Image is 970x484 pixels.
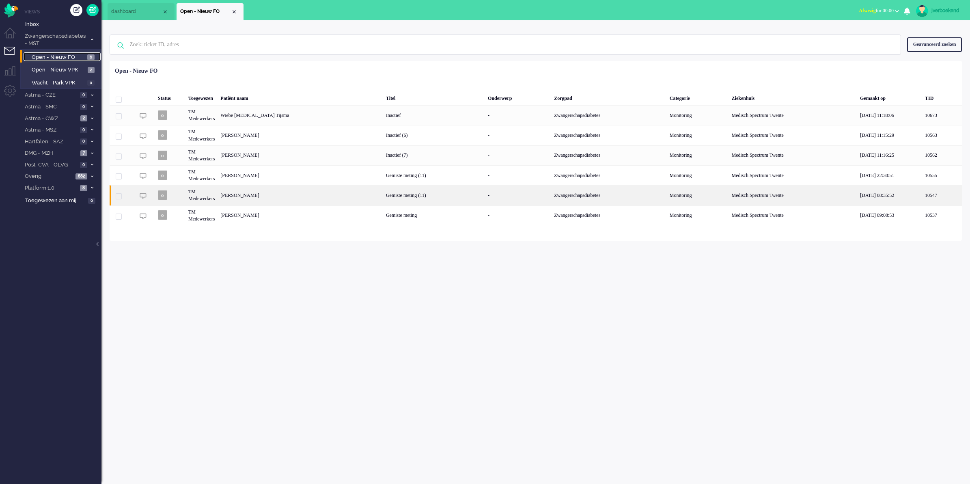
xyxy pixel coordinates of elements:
div: Inactief (7) [383,145,485,165]
div: 10547 [922,185,962,205]
span: Open - Nieuw FO [180,8,231,15]
div: Inactief (6) [383,125,485,145]
li: Admin menu [4,85,22,103]
div: - [485,205,551,225]
div: Monitoring [667,205,729,225]
li: Afwezigfor 00:00 [854,2,904,20]
span: 682 [75,173,87,179]
div: - [485,165,551,185]
div: - [485,145,551,165]
div: [DATE] 09:08:53 [857,205,922,225]
img: ic_chat_grey.svg [140,192,147,199]
span: 7 [80,150,87,156]
div: Monitoring [667,145,729,165]
div: Inactief [383,105,485,125]
li: Supervisor menu [4,66,22,84]
img: ic_chat_grey.svg [140,153,147,160]
span: Toegewezen aan mij [25,197,86,205]
img: avatar [916,5,928,17]
input: Zoek: ticket ID, adres [123,35,890,54]
div: Gemiste meting (11) [383,185,485,205]
span: 6 [87,54,95,61]
img: ic_chat_grey.svg [140,213,147,220]
li: View [177,3,244,20]
div: Medisch Spectrum Twente [729,185,857,205]
span: Astma - MSZ [24,126,78,134]
div: 10673 [922,105,962,125]
div: 10562 [110,145,962,165]
div: Medisch Spectrum Twente [729,165,857,185]
div: TM Medewerkers [185,185,218,205]
span: Inbox [25,21,101,28]
div: Wiebe [MEDICAL_DATA] Tijsma [218,105,383,125]
span: 0 [87,80,95,86]
a: Wacht - Park VPK 0 [24,78,101,87]
span: Astma - SMC [24,103,78,111]
div: 10555 [922,165,962,185]
div: - [485,125,551,145]
div: [DATE] 22:30:51 [857,165,922,185]
div: Zwangerschapsdiabetes [551,185,667,205]
li: Views [24,8,101,15]
div: - [485,105,551,125]
li: Dashboard menu [4,28,22,46]
span: o [158,151,167,160]
div: Onderwerp [485,89,551,105]
a: Omnidesk [4,5,18,11]
div: Monitoring [667,185,729,205]
span: 0 [80,92,87,98]
div: [DATE] 08:35:52 [857,185,922,205]
div: [PERSON_NAME] [218,205,383,225]
span: Wacht - Park VPK [32,79,85,87]
div: [DATE] 11:15:29 [857,125,922,145]
a: Quick Ticket [86,4,99,16]
div: 10555 [110,165,962,185]
li: Dashboard [108,3,175,20]
span: Afwezig [859,8,875,13]
a: jverboekend [914,5,962,17]
span: 2 [80,115,87,121]
span: o [158,210,167,220]
div: 10563 [110,125,962,145]
img: ic-search-icon.svg [110,35,131,56]
div: Toegewezen [185,89,218,105]
div: Zwangerschapsdiabetes [551,125,667,145]
div: Zwangerschapsdiabetes [551,165,667,185]
div: 10537 [110,205,962,225]
div: Zwangerschapsdiabetes [551,205,667,225]
span: 2 [88,67,95,73]
span: Astma - CZE [24,91,78,99]
img: ic_chat_grey.svg [140,133,147,140]
div: Monitoring [667,165,729,185]
div: - [485,185,551,205]
a: Toegewezen aan mij 0 [24,196,101,205]
span: Post-CVA - OLVG [24,161,78,169]
span: 0 [80,162,87,168]
div: Categorie [667,89,729,105]
div: [PERSON_NAME] [218,165,383,185]
a: Open - Nieuw VPK 2 [24,65,101,74]
div: 10537 [922,205,962,225]
div: Geavanceerd zoeken [907,37,962,52]
span: 8 [80,185,87,191]
div: Ziekenhuis [729,89,857,105]
div: Medisch Spectrum Twente [729,105,857,125]
div: jverboekend [931,6,962,15]
div: TID [922,89,962,105]
button: Afwezigfor 00:00 [854,5,904,17]
div: Zwangerschapsdiabetes [551,145,667,165]
div: TM Medewerkers [185,125,218,145]
span: o [158,130,167,140]
div: [PERSON_NAME] [218,185,383,205]
div: Close tab [162,9,168,15]
div: [PERSON_NAME] [218,125,383,145]
img: ic_chat_grey.svg [140,173,147,179]
img: flow_omnibird.svg [4,3,18,17]
li: Tickets menu [4,47,22,65]
div: Monitoring [667,105,729,125]
div: TM Medewerkers [185,165,218,185]
div: Medisch Spectrum Twente [729,145,857,165]
div: Gemiste meting [383,205,485,225]
div: 10547 [110,185,962,205]
span: for 00:00 [859,8,894,13]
